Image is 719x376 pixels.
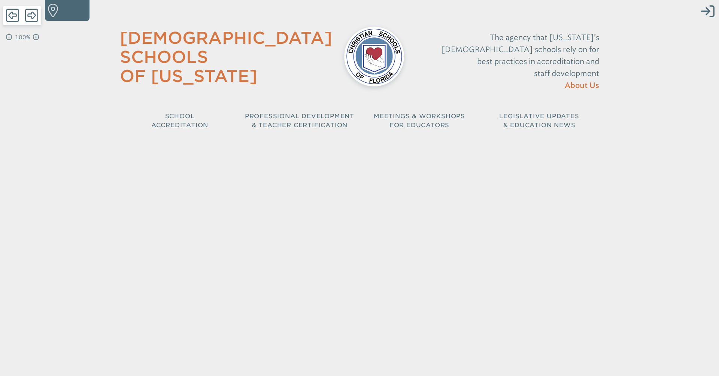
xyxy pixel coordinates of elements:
span: Meetings & Workshops for Educators [374,113,465,129]
span: Legislative Updates & Education News [499,113,579,129]
span: The agency that [US_STATE]’s [DEMOGRAPHIC_DATA] schools rely on for best practices in accreditati... [442,33,599,78]
span: About Us [565,82,599,89]
span: Forward [25,8,38,23]
a: [DEMOGRAPHIC_DATA] Schools of [US_STATE] [120,28,332,86]
p: 100% [13,33,31,42]
span: School Accreditation [151,113,208,129]
img: csf-logo-web-colors.png [344,27,404,86]
span: Professional Development & Teacher Certification [245,113,354,129]
p: Find a school [59,4,87,19]
span: Back [6,8,19,23]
